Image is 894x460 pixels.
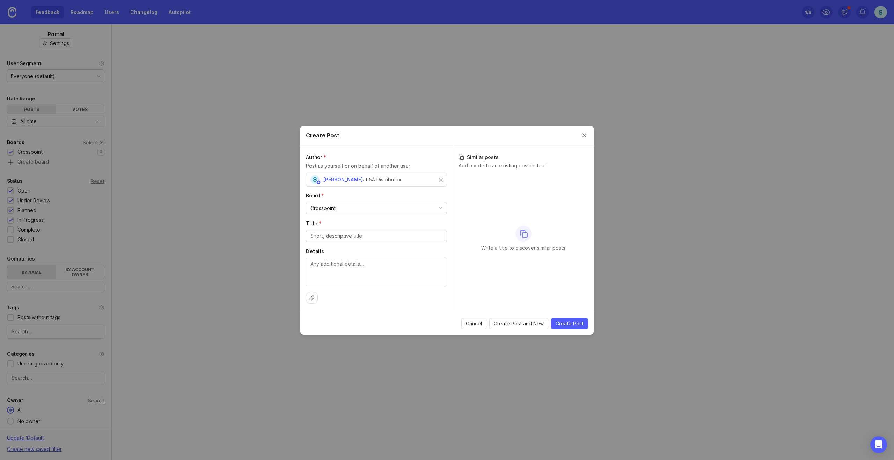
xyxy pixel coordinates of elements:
img: member badge [316,180,321,185]
div: at 5A Distribution [363,176,403,183]
button: Cancel [461,318,486,329]
span: Title (required) [306,220,322,226]
h2: Create Post [306,131,339,139]
input: Short, descriptive title [310,232,442,240]
div: Open Intercom Messenger [870,436,887,453]
button: Create Post and New [489,318,548,329]
p: Add a vote to an existing post instead [459,162,588,169]
span: Board (required) [306,193,324,198]
p: Post as yourself or on behalf of another user [306,162,447,170]
p: Write a title to discover similar posts [481,244,565,251]
h3: Similar posts [459,154,588,161]
span: Cancel [466,320,482,327]
span: Author (required) [306,154,326,160]
span: [PERSON_NAME] [323,176,363,182]
div: Crosspoint [310,204,336,212]
label: Details [306,248,447,255]
span: Create Post and New [494,320,544,327]
div: S [310,175,320,184]
button: Close create post modal [580,131,588,139]
button: Create Post [551,318,588,329]
span: Create Post [556,320,584,327]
